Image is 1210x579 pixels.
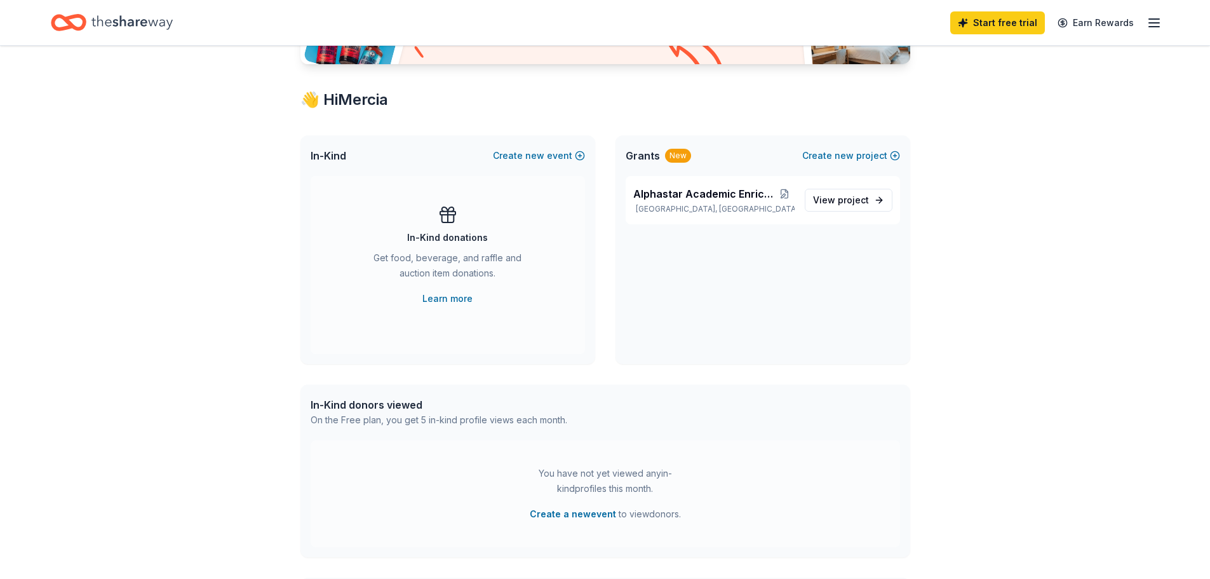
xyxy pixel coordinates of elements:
div: In-Kind donors viewed [311,397,567,412]
span: to view donors . [530,507,681,522]
a: Home [51,8,173,37]
div: In-Kind donations [407,230,488,245]
div: 👋 Hi Mercia [300,90,910,110]
span: Grants [626,148,660,163]
a: Start free trial [950,11,1045,34]
a: Earn Rewards [1050,11,1141,34]
button: Create a newevent [530,507,616,522]
img: Curvy arrow [662,26,725,74]
a: View project [805,189,892,212]
span: new [835,148,854,163]
span: Alphastar Academic Enrichment, Inc [633,186,775,201]
span: new [525,148,544,163]
span: project [838,194,869,205]
div: You have not yet viewed any in-kind profiles this month. [526,466,685,496]
a: Learn more [422,291,473,306]
button: Createnewproject [802,148,900,163]
p: [GEOGRAPHIC_DATA], [GEOGRAPHIC_DATA] [633,204,795,214]
span: View [813,193,869,208]
button: Createnewevent [493,148,585,163]
span: In-Kind [311,148,346,163]
div: New [665,149,691,163]
div: On the Free plan, you get 5 in-kind profile views each month. [311,412,567,428]
div: Get food, beverage, and raffle and auction item donations. [361,250,534,286]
